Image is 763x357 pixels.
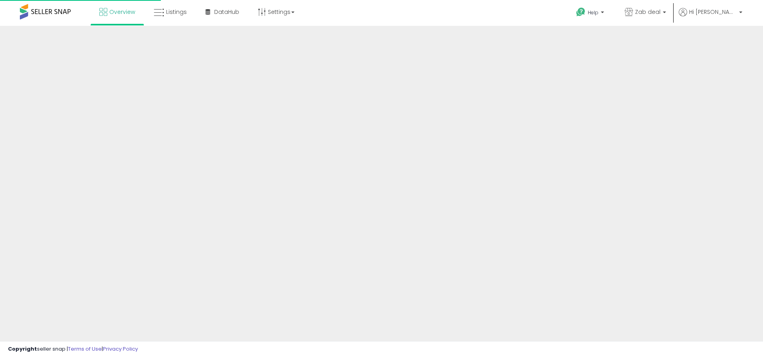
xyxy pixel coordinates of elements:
[214,8,239,16] span: DataHub
[68,345,102,353] a: Terms of Use
[689,8,737,16] span: Hi [PERSON_NAME]
[588,9,598,16] span: Help
[109,8,135,16] span: Overview
[166,8,187,16] span: Listings
[679,8,742,26] a: Hi [PERSON_NAME]
[570,1,612,26] a: Help
[103,345,138,353] a: Privacy Policy
[635,8,660,16] span: Zab deal
[8,345,138,353] div: seller snap | |
[576,7,586,17] i: Get Help
[8,345,37,353] strong: Copyright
